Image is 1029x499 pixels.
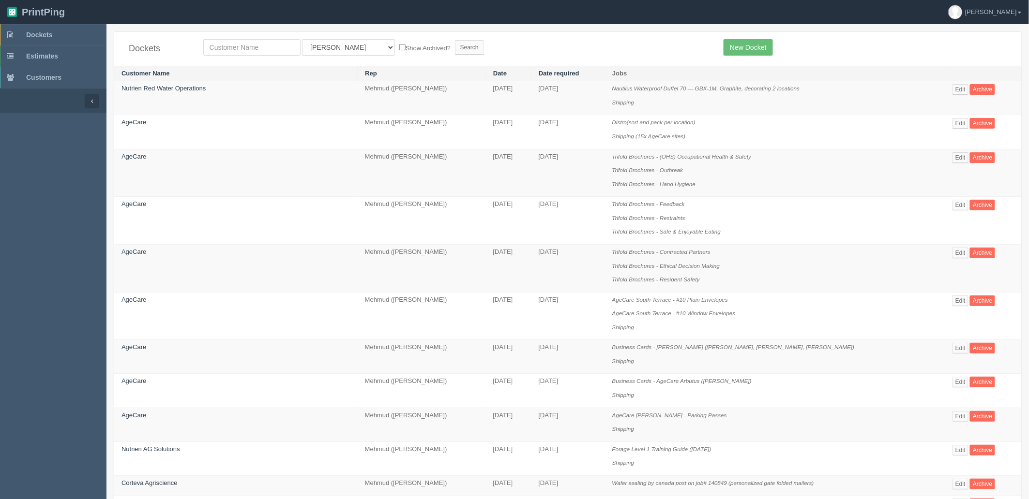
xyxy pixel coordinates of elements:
[970,118,995,129] a: Archive
[953,295,968,306] a: Edit
[121,445,180,453] a: Nutrien AG Solutions
[121,377,146,384] a: AgeCare
[970,411,995,422] a: Archive
[531,149,605,197] td: [DATE]
[949,5,962,19] img: avatar_default-7531ab5dedf162e01f1e0bb0964e6a185e93c5c22dfe317fb01d7f8cd2b1632c.jpg
[953,84,968,95] a: Edit
[358,441,486,475] td: Mehmud ([PERSON_NAME])
[612,249,711,255] i: Trifold Brochures - Contracted Partners
[358,115,486,149] td: Mehmud ([PERSON_NAME])
[612,85,800,91] i: Nautilus Waterproof Duffel 70 — GBX-1M, Graphite, decorating 2 locations
[612,412,727,418] i: AgeCare [PERSON_NAME] - Parking Passes
[612,167,683,173] i: Trifold Brochures - Outbreak
[26,31,52,39] span: Dockets
[121,411,146,419] a: AgeCare
[612,153,752,160] i: Trifold Brochures - (OHS) Occupational Health & Safety
[612,446,711,452] i: Forage Level 1 Training Guide ([DATE])
[531,408,605,441] td: [DATE]
[539,70,579,77] a: Date required
[486,197,531,245] td: [DATE]
[486,475,531,496] td: [DATE]
[612,426,635,432] i: Shipping
[486,441,531,475] td: [DATE]
[953,479,968,489] a: Edit
[493,70,507,77] a: Date
[358,81,486,115] td: Mehmud ([PERSON_NAME])
[399,44,406,50] input: Show Archived?
[358,292,486,340] td: Mehmud ([PERSON_NAME])
[953,377,968,387] a: Edit
[399,42,451,53] label: Show Archived?
[970,479,995,489] a: Archive
[953,411,968,422] a: Edit
[970,343,995,353] a: Archive
[203,39,301,56] input: Customer Name
[612,310,736,316] i: AgeCare South Terrace - #10 Window Envelopes
[531,81,605,115] td: [DATE]
[486,244,531,292] td: [DATE]
[970,445,995,455] a: Archive
[970,200,995,210] a: Archive
[612,378,752,384] i: Business Cards - AgeCare Arbutus ([PERSON_NAME])
[953,152,968,163] a: Edit
[121,118,146,126] a: AgeCare
[486,292,531,340] td: [DATE]
[970,377,995,387] a: Archive
[486,408,531,441] td: [DATE]
[531,292,605,340] td: [DATE]
[26,52,58,60] span: Estimates
[605,66,945,81] th: Jobs
[612,99,635,105] i: Shipping
[358,374,486,408] td: Mehmud ([PERSON_NAME])
[7,7,17,17] img: logo-3e63b451c926e2ac314895c53de4908e5d424f24456219fb08d385ab2e579770.png
[612,263,720,269] i: Trifold Brochures - Ethical Decision Making
[121,70,170,77] a: Customer Name
[612,480,814,486] i: Wafer sealing by canada post on job# 140849 (personalized gate folded mailers)
[953,445,968,455] a: Edit
[365,70,377,77] a: Rep
[531,374,605,408] td: [DATE]
[531,441,605,475] td: [DATE]
[953,343,968,353] a: Edit
[129,44,189,54] h4: Dockets
[486,374,531,408] td: [DATE]
[358,244,486,292] td: Mehmud ([PERSON_NAME])
[612,324,635,330] i: Shipping
[358,475,486,496] td: Mehmud ([PERSON_NAME])
[531,475,605,496] td: [DATE]
[612,276,700,282] i: Trifold Brochures - Resident Safety
[121,479,178,486] a: Corteva Agriscience
[953,248,968,258] a: Edit
[612,392,635,398] i: Shipping
[953,200,968,210] a: Edit
[486,115,531,149] td: [DATE]
[121,343,146,351] a: AgeCare
[121,200,146,207] a: AgeCare
[358,408,486,441] td: Mehmud ([PERSON_NAME])
[612,215,685,221] i: Trifold Brochures - Restraints
[121,153,146,160] a: AgeCare
[970,152,995,163] a: Archive
[358,340,486,374] td: Mehmud ([PERSON_NAME])
[486,149,531,197] td: [DATE]
[724,39,772,56] a: New Docket
[531,244,605,292] td: [DATE]
[531,115,605,149] td: [DATE]
[455,40,484,55] input: Search
[486,340,531,374] td: [DATE]
[970,248,995,258] a: Archive
[970,295,995,306] a: Archive
[953,118,968,129] a: Edit
[121,296,146,303] a: AgeCare
[612,181,696,187] i: Trifold Brochures - Hand Hygiene
[612,201,685,207] i: Trifold Brochures - Feedback
[531,197,605,245] td: [DATE]
[121,248,146,255] a: AgeCare
[531,340,605,374] td: [DATE]
[358,197,486,245] td: Mehmud ([PERSON_NAME])
[612,119,696,125] i: Distro(sort and pack per location)
[486,81,531,115] td: [DATE]
[612,133,686,139] i: Shipping (15x AgeCare sites)
[612,344,855,350] i: Business Cards - [PERSON_NAME] ([PERSON_NAME], [PERSON_NAME], [PERSON_NAME])
[612,358,635,364] i: Shipping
